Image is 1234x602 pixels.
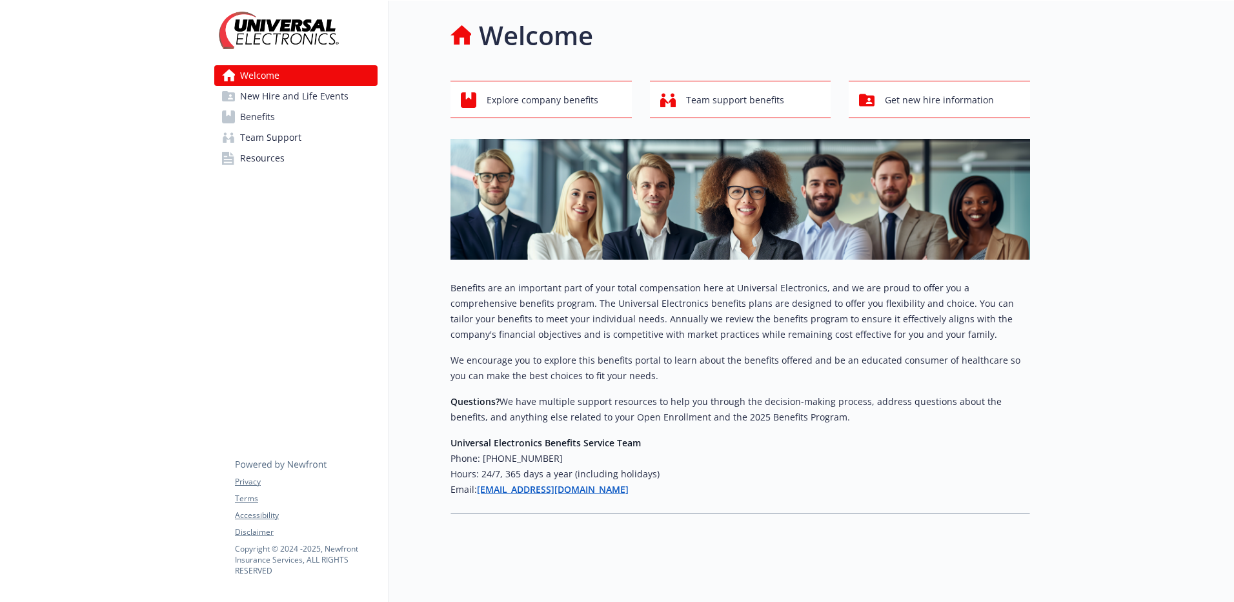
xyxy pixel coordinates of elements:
a: Privacy [235,476,377,488]
h6: Phone: [PHONE_NUMBER] [450,451,1030,466]
a: Disclaimer [235,526,377,538]
strong: Universal Electronics Benefits Service Team [450,437,641,449]
a: [EMAIL_ADDRESS][DOMAIN_NAME] [477,483,629,495]
p: We encourage you to explore this benefits portal to learn about the benefits offered and be an ed... [450,353,1030,384]
span: Get new hire information [885,88,994,112]
span: Explore company benefits [487,88,598,112]
img: overview page banner [450,139,1030,260]
a: Team Support [214,127,378,148]
a: Benefits [214,107,378,127]
span: New Hire and Life Events [240,86,349,107]
p: Benefits are an important part of your total compensation here at Universal Electronics, and we a... [450,280,1030,342]
a: Welcome [214,65,378,86]
button: Get new hire information [849,81,1030,118]
a: Accessibility [235,510,377,521]
strong: Questions? [450,395,500,408]
p: Copyright © 2024 - 2025 , Newfront Insurance Services, ALL RIGHTS RESERVED [235,543,377,576]
h6: Hours: 24/7, 365 days a year (including holidays)​ [450,466,1030,482]
span: Benefits [240,107,275,127]
span: Team support benefits [686,88,784,112]
a: New Hire and Life Events [214,86,378,107]
button: Explore company benefits [450,81,632,118]
span: Team Support [240,127,301,148]
span: Welcome [240,65,279,86]
a: Resources [214,148,378,169]
h6: Email: [450,482,1030,497]
p: We have multiple support resources to help you through the decision-making process, address quest... [450,394,1030,425]
span: Resources [240,148,285,169]
button: Team support benefits [650,81,831,118]
h1: Welcome [479,16,593,55]
a: Terms [235,493,377,504]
